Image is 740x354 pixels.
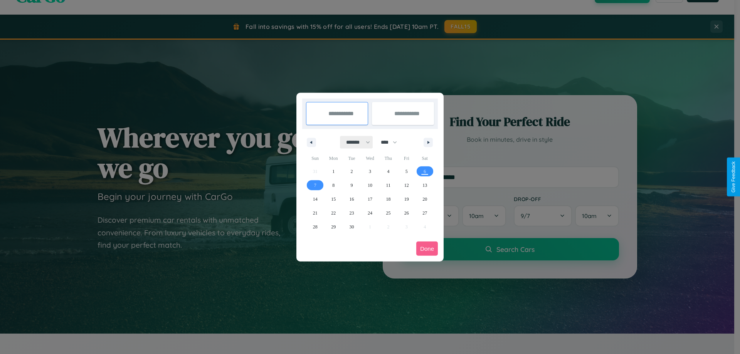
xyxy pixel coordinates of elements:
button: 8 [324,178,342,192]
span: 29 [331,220,336,234]
span: 25 [386,206,390,220]
button: 3 [361,164,379,178]
span: 13 [422,178,427,192]
button: 12 [397,178,415,192]
button: 11 [379,178,397,192]
span: 17 [368,192,372,206]
button: 15 [324,192,342,206]
span: 1 [332,164,335,178]
button: 10 [361,178,379,192]
span: 10 [368,178,372,192]
button: 4 [379,164,397,178]
button: 9 [343,178,361,192]
span: Thu [379,152,397,164]
span: Sat [416,152,434,164]
span: 6 [424,164,426,178]
span: 5 [405,164,408,178]
span: 8 [332,178,335,192]
button: 28 [306,220,324,234]
button: 29 [324,220,342,234]
button: 20 [416,192,434,206]
button: 21 [306,206,324,220]
button: 7 [306,178,324,192]
button: 14 [306,192,324,206]
button: 24 [361,206,379,220]
button: 5 [397,164,415,178]
button: 6 [416,164,434,178]
span: Fri [397,152,415,164]
button: 30 [343,220,361,234]
span: 19 [404,192,409,206]
span: 4 [387,164,389,178]
span: 7 [314,178,316,192]
button: 2 [343,164,361,178]
button: Done [416,242,438,256]
span: 16 [350,192,354,206]
span: 18 [386,192,390,206]
span: 27 [422,206,427,220]
span: 30 [350,220,354,234]
span: 14 [313,192,318,206]
span: 15 [331,192,336,206]
span: 11 [386,178,391,192]
button: 19 [397,192,415,206]
span: 21 [313,206,318,220]
span: 22 [331,206,336,220]
span: Tue [343,152,361,164]
span: 26 [404,206,409,220]
span: 2 [351,164,353,178]
span: 23 [350,206,354,220]
span: 28 [313,220,318,234]
span: Wed [361,152,379,164]
button: 23 [343,206,361,220]
button: 1 [324,164,342,178]
div: Give Feedback [731,161,736,193]
button: 18 [379,192,397,206]
button: 13 [416,178,434,192]
span: 20 [422,192,427,206]
span: Sun [306,152,324,164]
button: 17 [361,192,379,206]
span: Mon [324,152,342,164]
span: 3 [369,164,371,178]
button: 16 [343,192,361,206]
button: 22 [324,206,342,220]
span: 12 [404,178,409,192]
button: 25 [379,206,397,220]
button: 27 [416,206,434,220]
span: 9 [351,178,353,192]
button: 26 [397,206,415,220]
span: 24 [368,206,372,220]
